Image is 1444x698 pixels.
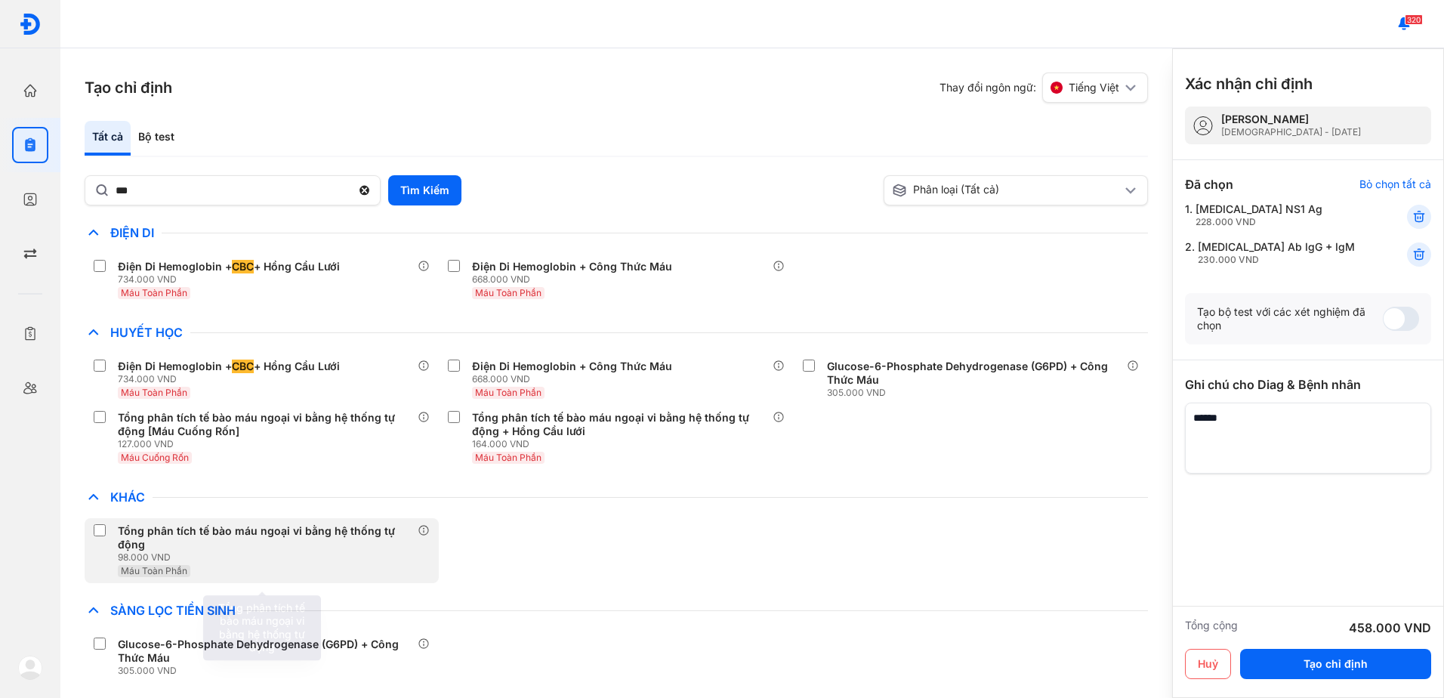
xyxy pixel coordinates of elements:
[472,373,678,385] div: 668.000 VND
[475,287,541,298] span: Máu Toàn Phần
[472,260,672,273] div: Điện Di Hemoglobin + Công Thức Máu
[232,260,254,273] span: CBC
[940,73,1148,103] div: Thay đổi ngôn ngữ:
[1197,305,1383,332] div: Tạo bộ test với các xét nghiệm đã chọn
[19,13,42,36] img: logo
[472,411,766,438] div: Tổng phân tích tế bào máu ngoại vi bằng hệ thống tự động + Hồng Cầu lưới
[827,360,1121,387] div: Glucose-6-Phosphate Dehydrogenase (G6PD) + Công Thức Máu
[118,438,418,450] div: 127.000 VND
[472,438,772,450] div: 164.000 VND
[118,551,418,564] div: 98.000 VND
[103,490,153,505] span: Khác
[1198,254,1355,266] div: 230.000 VND
[1359,178,1431,191] div: Bỏ chọn tất cả
[1185,375,1431,394] div: Ghi chú cho Diag & Bệnh nhân
[85,121,131,156] div: Tất cả
[103,225,162,240] span: Điện Di
[1221,113,1361,126] div: [PERSON_NAME]
[1185,649,1231,679] button: Huỷ
[118,360,340,373] div: Điện Di Hemoglobin + + Hồng Cầu Lưới
[1185,619,1238,637] div: Tổng cộng
[118,273,346,286] div: 734.000 VND
[475,452,541,463] span: Máu Toàn Phần
[118,638,412,665] div: Glucose-6-Phosphate Dehydrogenase (G6PD) + Công Thức Máu
[1198,240,1355,266] div: [MEDICAL_DATA] Ab IgG + IgM
[1069,81,1119,94] span: Tiếng Việt
[131,121,182,156] div: Bộ test
[103,325,190,340] span: Huyết Học
[1185,240,1370,266] div: 2.
[121,452,189,463] span: Máu Cuống Rốn
[827,387,1127,399] div: 305.000 VND
[118,665,418,677] div: 305.000 VND
[1196,216,1322,228] div: 228.000 VND
[118,373,346,385] div: 734.000 VND
[892,183,1122,198] div: Phân loại (Tất cả)
[388,175,461,205] button: Tìm Kiếm
[1185,175,1233,193] div: Đã chọn
[1349,619,1431,637] div: 458.000 VND
[103,603,243,618] span: Sàng Lọc Tiền Sinh
[118,524,412,551] div: Tổng phân tích tế bào máu ngoại vi bằng hệ thống tự động
[18,656,42,680] img: logo
[475,387,541,398] span: Máu Toàn Phần
[85,77,172,98] h3: Tạo chỉ định
[1196,202,1322,228] div: [MEDICAL_DATA] NS1 Ag
[472,360,672,373] div: Điện Di Hemoglobin + Công Thức Máu
[1240,649,1431,679] button: Tạo chỉ định
[121,387,187,398] span: Máu Toàn Phần
[232,360,254,373] span: CBC
[1185,73,1313,94] h3: Xác nhận chỉ định
[1185,202,1370,228] div: 1.
[118,260,340,273] div: Điện Di Hemoglobin + + Hồng Cầu Lưới
[121,565,187,576] span: Máu Toàn Phần
[1221,126,1361,138] div: [DEMOGRAPHIC_DATA] - [DATE]
[118,411,412,438] div: Tổng phân tích tế bào máu ngoại vi bằng hệ thống tự động [Máu Cuống Rốn]
[1405,14,1423,25] span: 320
[472,273,678,286] div: 668.000 VND
[121,287,187,298] span: Máu Toàn Phần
